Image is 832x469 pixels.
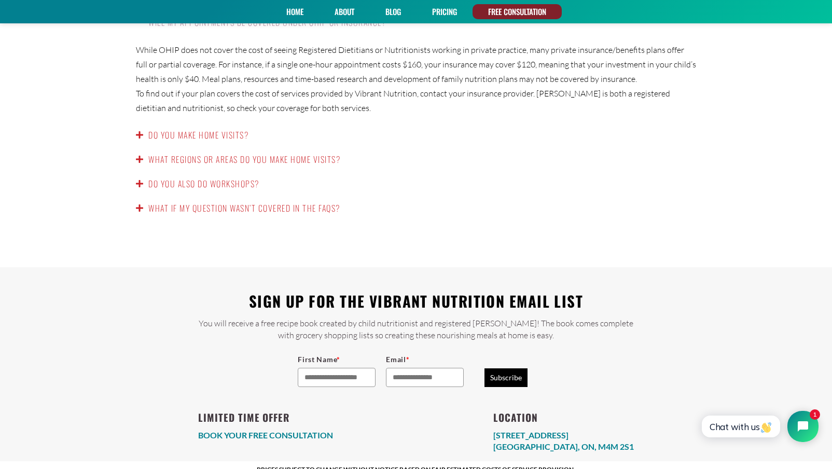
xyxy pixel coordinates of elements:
[198,409,333,427] h2: LIMITED TIME OFFER
[386,354,464,365] label: Email
[148,129,248,141] a: Do you make home visits?
[690,402,827,451] iframe: Tidio Chat
[126,147,706,172] div: What regions or areas do you make home visits?
[148,202,340,214] a: What if my question wasn’t covered in the FAQs?
[148,153,340,165] a: What regions or areas do you make home visits?
[484,4,550,19] a: FREE CONSULTATION
[193,318,639,341] p: You will receive a free recipe book created by child nutritionist and registered [PERSON_NAME]! T...
[382,4,405,19] a: Blog
[126,196,706,220] div: What if my question wasn’t covered in the FAQs?
[298,354,376,365] label: First Name
[283,4,307,19] a: Home
[136,86,696,115] p: To find out if your plan covers the cost of services provided by Vibrant Nutrition, contact your ...
[193,288,639,315] h2: Sign up for the Vibrant Nutrition email list
[493,409,634,427] h2: LOCATION
[198,430,333,440] a: BOOK YOUR FREE CONSULTATION
[126,35,706,123] div: Will my appointments be covered under OHIP or insurance?
[136,43,696,86] p: While OHIP does not cover the cost of seeing Registered Dietitians or Nutritionists working in pr...
[493,430,634,451] a: [STREET_ADDRESS][GEOGRAPHIC_DATA], ON, M4M 2S1
[148,177,259,190] a: Do you also do workshops?
[126,123,706,147] div: Do you make home visits?
[126,172,706,196] div: Do you also do workshops?
[484,368,528,387] button: Subscribe
[428,4,461,19] a: PRICING
[331,4,358,19] a: About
